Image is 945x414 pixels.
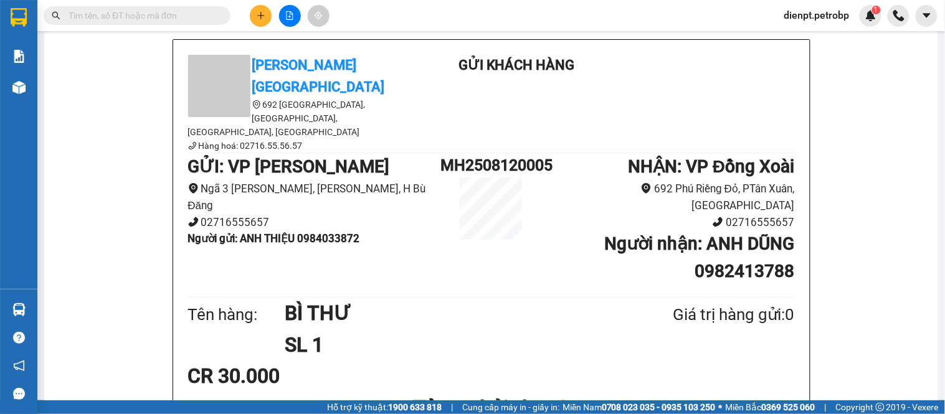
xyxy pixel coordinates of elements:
[188,183,199,194] span: environment
[388,402,442,412] strong: 1900 633 818
[774,7,860,23] span: dienpt.petrobp
[6,88,86,115] li: VP VP [PERSON_NAME]
[86,88,166,101] li: VP VP Đồng Xoài
[188,214,441,231] li: 02716555657
[188,181,441,214] li: Ngã 3 [PERSON_NAME], [PERSON_NAME], H Bù Đăng
[865,10,876,21] img: icon-new-feature
[188,141,197,150] span: phone
[542,181,795,214] li: 692 Phú Riềng Đỏ, PTân Xuân, [GEOGRAPHIC_DATA]
[52,11,60,20] span: search
[250,5,272,27] button: plus
[188,302,285,327] div: Tên hàng:
[12,81,26,94] img: warehouse-icon
[563,400,716,414] span: Miền Nam
[762,402,815,412] strong: 0369 525 060
[628,156,794,177] b: NHẬN : VP Đồng Xoài
[458,57,575,73] b: Gửi khách hàng
[188,360,388,392] div: CR 30.000
[308,5,330,27] button: aim
[451,400,453,414] span: |
[285,298,612,329] h1: BÌ THƯ
[188,98,412,139] li: 692 [GEOGRAPHIC_DATA], [GEOGRAPHIC_DATA], [GEOGRAPHIC_DATA], [GEOGRAPHIC_DATA]
[874,6,878,14] span: 1
[726,400,815,414] span: Miền Bắc
[13,360,25,372] span: notification
[327,400,442,414] span: Hỗ trợ kỹ thuật:
[440,153,541,177] h1: MH2508120005
[921,10,933,21] span: caret-down
[602,402,716,412] strong: 0708 023 035 - 0935 103 250
[719,405,723,410] span: ⚪️
[257,11,265,20] span: plus
[13,388,25,400] span: message
[876,403,885,412] span: copyright
[825,400,827,414] span: |
[69,9,216,22] input: Tìm tên, số ĐT hoặc mã đơn
[462,400,559,414] span: Cung cấp máy in - giấy in:
[188,232,360,245] b: Người gửi : ANH THIỆU 0984033872
[11,8,27,27] img: logo-vxr
[713,217,723,227] span: phone
[916,5,938,27] button: caret-down
[285,11,294,20] span: file-add
[641,183,652,194] span: environment
[188,217,199,227] span: phone
[188,156,390,177] b: GỬI : VP [PERSON_NAME]
[314,11,323,20] span: aim
[279,5,301,27] button: file-add
[188,139,412,153] li: Hàng hoá: 02716.55.56.57
[6,6,181,73] li: [PERSON_NAME][GEOGRAPHIC_DATA]
[12,50,26,63] img: solution-icon
[252,57,385,95] b: [PERSON_NAME][GEOGRAPHIC_DATA]
[13,332,25,344] span: question-circle
[542,214,795,231] li: 02716555657
[604,233,794,281] b: Người nhận : ANH DŨNG 0982413788
[893,10,905,21] img: phone-icon
[872,6,881,14] sup: 1
[612,302,794,327] div: Giá trị hàng gửi: 0
[12,303,26,316] img: warehouse-icon
[252,100,261,109] span: environment
[285,329,612,360] h1: SL 1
